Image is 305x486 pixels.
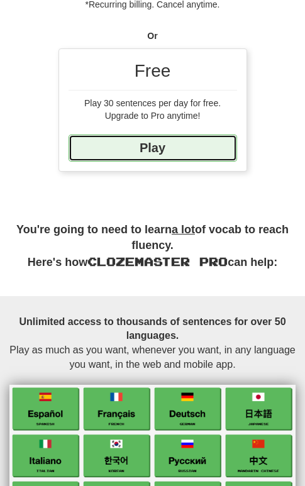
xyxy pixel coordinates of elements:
strong: Or [147,31,157,41]
div: Play 30 sentences per day for free. [69,97,237,109]
strong: Unlimited access to thousands of sentences for over 50 languages. [19,316,286,341]
span: Clozemaster Pro [87,255,228,268]
div: Free [69,58,237,91]
a: Play [69,135,237,162]
h2: You're going to need to learn of vocab to reach fluency. Here's how can help: [9,222,296,271]
u: a lot [172,223,195,236]
div: Upgrade to Pro anytime! [69,109,237,122]
p: Play as much as you want, whenever you want, in any language you want, in the web and mobile app. [9,315,296,378]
